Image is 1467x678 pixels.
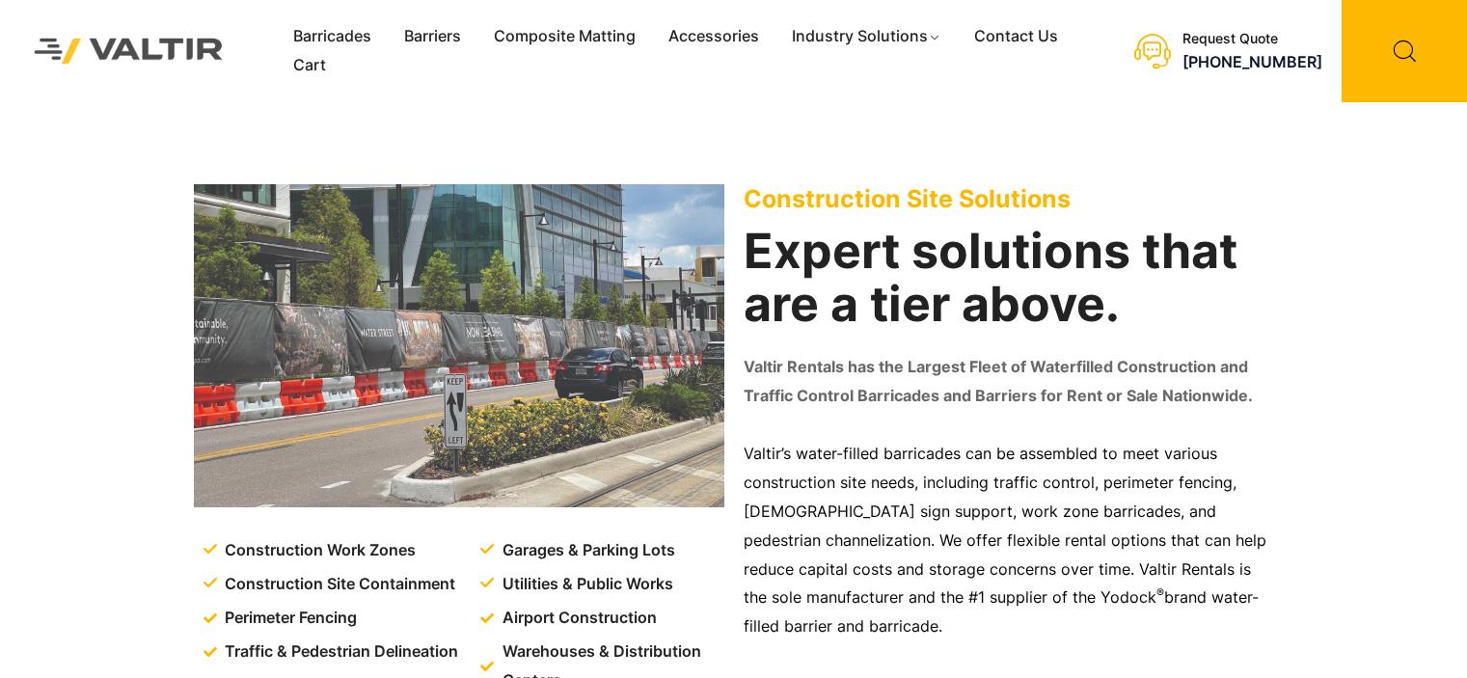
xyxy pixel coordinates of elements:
span: Garages & Parking Lots [498,536,675,565]
span: Utilities & Public Works [498,570,673,599]
p: Valtir’s water-filled barricades can be assembled to meet various construction site needs, includ... [744,440,1274,641]
span: Perimeter Fencing [220,604,357,633]
a: Barriers [388,22,477,51]
a: [PHONE_NUMBER] [1182,52,1322,71]
sup: ® [1156,585,1164,600]
a: Accessories [652,22,775,51]
span: Airport Construction [498,604,657,633]
a: Cart [277,51,342,80]
img: Valtir Rentals [14,18,243,83]
a: Industry Solutions [775,22,958,51]
a: Barricades [277,22,388,51]
a: Contact Us [958,22,1074,51]
span: Traffic & Pedestrian Delineation [220,637,458,666]
a: Composite Matting [477,22,652,51]
div: Request Quote [1182,31,1322,47]
span: Construction Site Containment [220,570,455,599]
span: Construction Work Zones [220,536,416,565]
h2: Expert solutions that are a tier above. [744,225,1274,331]
p: Construction Site Solutions [744,184,1274,213]
p: Valtir Rentals has the Largest Fleet of Waterfilled Construction and Traffic Control Barricades a... [744,353,1274,411]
